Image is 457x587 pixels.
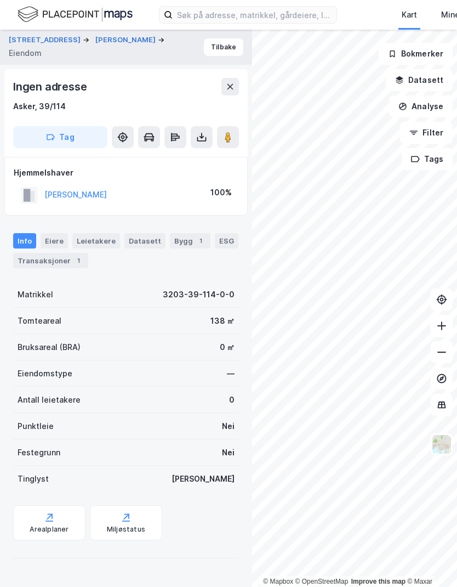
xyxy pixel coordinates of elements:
[13,253,88,268] div: Transaksjoner
[220,341,235,354] div: 0 ㎡
[18,446,60,459] div: Festegrunn
[95,35,158,46] button: [PERSON_NAME]
[14,166,238,179] div: Hjemmelshaver
[18,341,81,354] div: Bruksareal (BRA)
[386,69,453,91] button: Datasett
[107,525,145,534] div: Miljøstatus
[215,233,238,249] div: ESG
[227,367,235,380] div: —
[18,472,49,486] div: Tinglyst
[18,393,81,407] div: Antall leietakere
[30,525,68,534] div: Arealplaner
[18,367,72,380] div: Eiendomstype
[73,255,84,266] div: 1
[72,233,120,249] div: Leietakere
[402,8,417,21] div: Kart
[170,233,210,249] div: Bygg
[379,43,453,65] button: Bokmerker
[13,126,107,148] button: Tag
[13,233,36,249] div: Info
[400,122,453,144] button: Filter
[402,148,453,170] button: Tags
[124,233,165,249] div: Datasett
[172,472,235,486] div: [PERSON_NAME]
[402,534,457,587] div: Kontrollprogram for chat
[210,186,232,199] div: 100%
[18,420,54,433] div: Punktleie
[402,534,457,587] iframe: Chat Widget
[41,233,68,249] div: Eiere
[263,578,293,585] a: Mapbox
[351,578,405,585] a: Improve this map
[13,78,89,95] div: Ingen adresse
[173,7,336,23] input: Søk på adresse, matrikkel, gårdeiere, leietakere eller personer
[18,5,133,24] img: logo.f888ab2527a4732fd821a326f86c7f29.svg
[389,95,453,117] button: Analyse
[222,446,235,459] div: Nei
[163,288,235,301] div: 3203-39-114-0-0
[9,47,42,60] div: Eiendom
[210,314,235,328] div: 138 ㎡
[295,578,349,585] a: OpenStreetMap
[195,235,206,246] div: 1
[222,420,235,433] div: Nei
[229,393,235,407] div: 0
[9,35,83,46] button: [STREET_ADDRESS]
[13,100,66,113] div: Asker, 39/114
[204,38,243,56] button: Tilbake
[18,288,53,301] div: Matrikkel
[18,314,61,328] div: Tomteareal
[431,434,452,455] img: Z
